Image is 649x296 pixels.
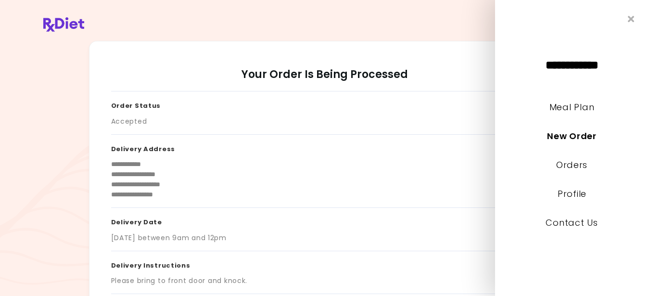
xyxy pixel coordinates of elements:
h3: Order Status [111,91,538,116]
img: RxDiet [43,17,84,32]
a: New Order [547,130,597,142]
i: Close [628,14,635,24]
a: Orders [556,159,587,171]
h2: Your Order Is Being Processed [111,68,538,91]
div: [DATE] between 9am and 12pm [111,233,227,243]
h3: Delivery Instructions [111,251,538,276]
div: Please bring to front door and knock. [111,276,248,286]
a: Contact Us [546,217,598,229]
div: Accepted [111,116,147,127]
h3: Delivery Address [111,135,538,160]
h3: Delivery Date [111,208,538,233]
a: Profile [558,188,586,200]
a: Meal Plan [549,101,594,113]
